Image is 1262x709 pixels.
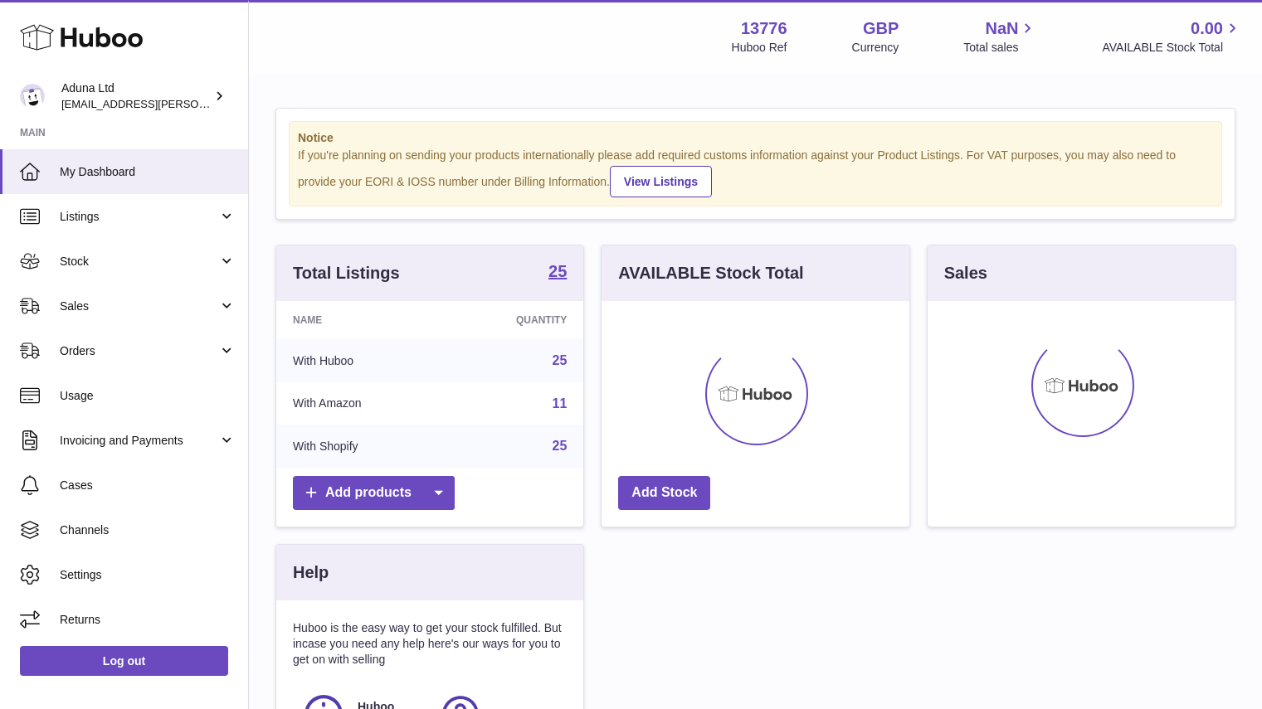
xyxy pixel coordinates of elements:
td: With Amazon [276,382,445,425]
div: Currency [852,40,899,56]
a: 25 [548,263,567,283]
h3: Sales [944,262,987,284]
th: Quantity [445,301,584,339]
span: Channels [60,522,236,538]
p: Huboo is the easy way to get your stock fulfilled. But incase you need any help here's our ways f... [293,620,567,668]
span: Returns [60,612,236,628]
h3: Total Listings [293,262,400,284]
span: Stock [60,254,218,270]
strong: 13776 [741,17,787,40]
strong: GBP [863,17,899,40]
td: With Shopify [276,425,445,468]
span: Listings [60,209,218,225]
span: Orders [60,343,218,359]
strong: 25 [548,263,567,279]
a: Log out [20,646,228,676]
a: 11 [553,396,568,410]
span: My Dashboard [60,164,236,180]
h3: AVAILABLE Stock Total [618,262,803,284]
span: Sales [60,299,218,314]
td: With Huboo [276,339,445,382]
img: deborahe.kamara@aduna.com [20,84,45,109]
span: NaN [985,17,1018,40]
a: 25 [553,439,568,453]
th: Name [276,301,445,339]
a: 0.00 AVAILABLE Stock Total [1102,17,1242,56]
span: Total sales [963,40,1037,56]
a: View Listings [610,166,712,197]
span: Usage [60,388,236,404]
a: Add Stock [618,476,710,510]
div: Huboo Ref [732,40,787,56]
h3: Help [293,561,329,584]
a: NaN Total sales [963,17,1037,56]
a: 25 [553,353,568,367]
div: Aduna Ltd [61,80,211,112]
a: Add products [293,476,455,510]
strong: Notice [298,130,1213,146]
span: AVAILABLE Stock Total [1102,40,1242,56]
span: Invoicing and Payments [60,433,218,449]
span: [EMAIL_ADDRESS][PERSON_NAME][PERSON_NAME][DOMAIN_NAME] [61,97,421,110]
div: If you're planning on sending your products internationally please add required customs informati... [298,148,1213,197]
span: Cases [60,478,236,493]
span: Settings [60,567,236,583]
span: 0.00 [1191,17,1223,40]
